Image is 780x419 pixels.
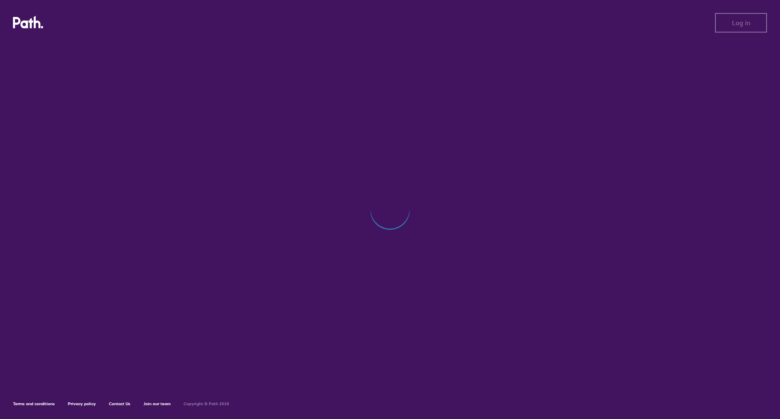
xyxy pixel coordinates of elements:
[715,13,767,33] button: Log in
[13,401,55,406] a: Terms and conditions
[68,401,96,406] a: Privacy policy
[143,401,171,406] a: Join our team
[184,402,229,406] h6: Copyright © Path 2018
[732,19,750,26] span: Log in
[109,401,130,406] a: Contact Us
